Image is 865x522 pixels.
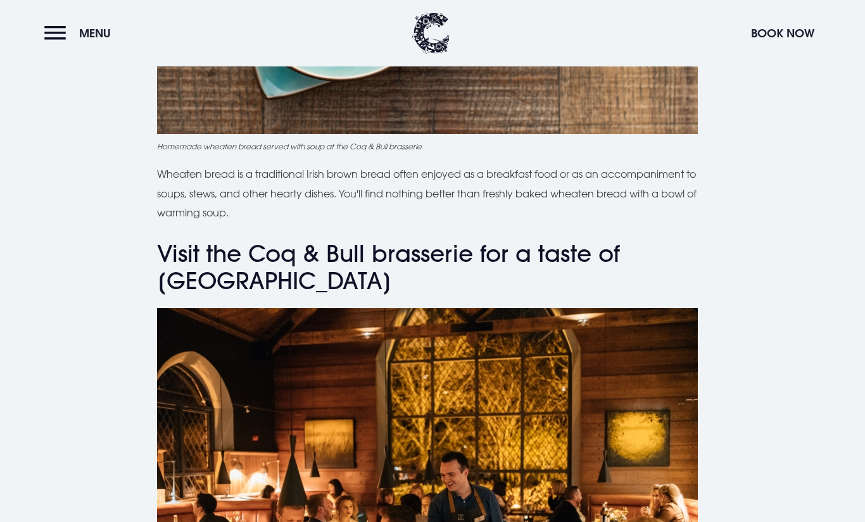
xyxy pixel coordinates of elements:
[157,240,709,295] h3: Visit the Coq & Bull brasserie for a taste of [GEOGRAPHIC_DATA]
[157,165,709,222] p: Wheaten bread is a traditional Irish brown bread often enjoyed as a breakfast food or as an accom...
[412,13,450,54] img: Clandeboye Lodge
[79,26,111,40] span: Menu
[44,20,117,47] button: Menu
[157,140,709,152] figcaption: Homemade wheaten bread served with soup at the Coq & Bull brasserie
[745,20,821,47] button: Book Now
